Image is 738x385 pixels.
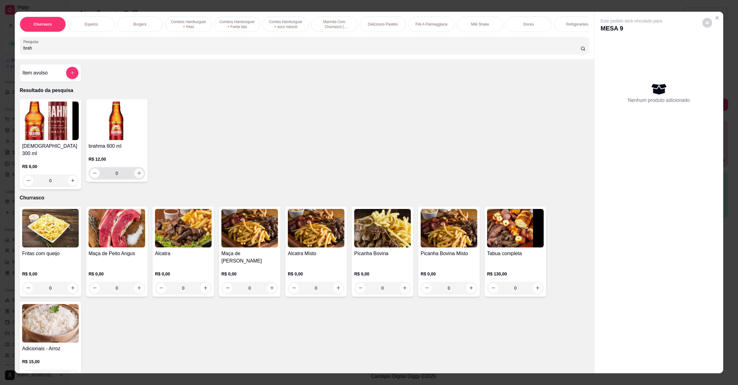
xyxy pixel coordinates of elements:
h4: Alcatra Misto [288,250,344,257]
h4: Fritas com queijo [22,250,79,257]
p: R$ 0,00 [221,271,278,277]
p: R$ 130,00 [487,271,544,277]
img: product-image [155,209,212,247]
button: increase-product-quantity [134,168,144,178]
h4: Picanha Bovina [354,250,411,257]
input: Pesquisa [23,45,581,51]
p: Churrasco [20,194,589,202]
p: R$ 0,00 [421,271,477,277]
img: product-image [487,209,544,247]
p: Deliciosos Pastéis [368,22,398,27]
button: Close [712,13,722,23]
h4: Adicionais - Arroz [22,345,79,352]
button: decrease-product-quantity [702,18,712,28]
p: R$ 0,00 [89,271,145,277]
button: decrease-product-quantity [23,371,33,381]
h4: Alcatra [155,250,212,257]
p: Milk Shake [471,22,489,27]
p: Marmita Com Churrasco ( Novidade ) [316,19,352,29]
p: R$ 0,00 [288,271,344,277]
h4: Tabua completa [487,250,544,257]
p: Refrigerantes [566,22,588,27]
h4: Maça de Peito Angus [89,250,145,257]
p: R$ 0,00 [354,271,411,277]
p: Nenhum produto adicionado [628,97,690,104]
p: Este pedido será vinculado para [601,18,662,24]
img: product-image [89,209,145,247]
p: Combos Hamburguer + Fanta lata [219,19,255,29]
p: MESA 9 [601,24,662,33]
p: R$ 0,00 [155,271,212,277]
p: Churrasco [34,22,52,27]
h4: brahma 600 ml [89,142,145,150]
img: product-image [354,209,411,247]
button: decrease-product-quantity [23,176,33,186]
p: Resultado da pesquisa [20,87,589,94]
h4: Picanha Bovina Misto [421,250,477,257]
button: add-separate-item [66,67,78,79]
button: increase-product-quantity [68,176,77,186]
h4: Item avulso [22,69,48,77]
p: R$ 12,00 [89,156,145,162]
p: Burgers [133,22,146,27]
label: Pesquisa [23,39,41,44]
p: R$ 15,00 [22,359,79,365]
img: product-image [421,209,477,247]
button: increase-product-quantity [68,371,77,381]
p: Filé A Parmeggiana [415,22,447,27]
p: Combos Hamburguer + fritas [171,19,206,29]
p: R$ 0,00 [22,271,79,277]
h4: Maça de [PERSON_NAME] [221,250,278,265]
img: product-image [89,102,145,140]
h4: [DEMOGRAPHIC_DATA] 300 ml [22,142,79,157]
img: product-image [22,209,79,247]
p: R$ 6,00 [22,163,79,170]
img: product-image [288,209,344,247]
p: Combo Hamburguer + suco natural [268,19,304,29]
img: product-image [221,209,278,247]
img: product-image [22,304,79,343]
p: Doces [523,22,534,27]
button: decrease-product-quantity [90,168,100,178]
p: Espetos [85,22,98,27]
img: product-image [22,102,79,140]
